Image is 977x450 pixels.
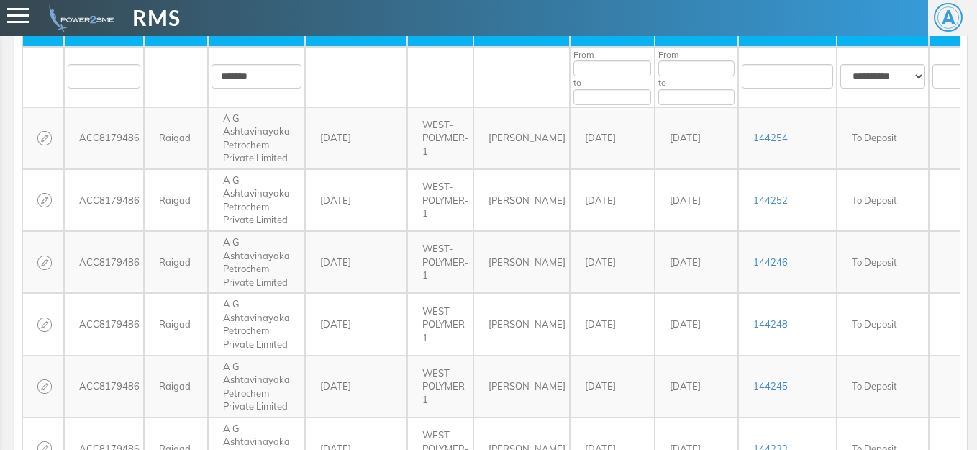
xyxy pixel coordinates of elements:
[144,356,208,418] td: Raigad
[144,169,208,231] td: Raigad
[305,107,407,169] td: [DATE]
[473,231,570,293] td: [PERSON_NAME]
[305,356,407,418] td: [DATE]
[208,107,305,169] td: A G Ashtavinayaka Petrochem Private Limited
[753,132,788,143] a: 144254
[144,231,208,293] td: Raigad
[753,256,788,268] a: 144246
[64,231,144,293] td: ACC8179486
[570,356,655,418] td: [DATE]
[407,231,473,293] td: WEST-POLYMER-1
[43,3,114,32] img: admin
[305,231,407,293] td: [DATE]
[473,293,570,355] td: [PERSON_NAME]
[473,356,570,418] td: [PERSON_NAME]
[570,107,655,169] td: [DATE]
[837,356,929,418] td: To Deposit
[570,231,655,293] td: [DATE]
[407,169,473,231] td: WEST-POLYMER-1
[573,49,651,104] span: From to
[208,231,305,293] td: A G Ashtavinayaka Petrochem Private Limited
[655,231,738,293] td: [DATE]
[305,293,407,355] td: [DATE]
[655,356,738,418] td: [DATE]
[64,293,144,355] td: ACC8179486
[753,194,788,206] a: 144252
[64,107,144,169] td: ACC8179486
[473,169,570,231] td: [PERSON_NAME]
[208,169,305,231] td: A G Ashtavinayaka Petrochem Private Limited
[655,169,738,231] td: [DATE]
[570,169,655,231] td: [DATE]
[132,2,181,33] span: RMS
[837,169,929,231] td: To Deposit
[208,293,305,355] td: A G Ashtavinayaka Petrochem Private Limited
[407,107,473,169] td: WEST-POLYMER-1
[570,293,655,355] td: [DATE]
[64,356,144,418] td: ACC8179486
[753,318,788,330] a: 144248
[64,169,144,231] td: ACC8179486
[837,107,929,169] td: To Deposit
[208,356,305,418] td: A G Ashtavinayaka Petrochem Private Limited
[934,3,963,32] span: A
[407,356,473,418] td: WEST-POLYMER-1
[407,293,473,355] td: WEST-POLYMER-1
[144,107,208,169] td: Raigad
[655,107,738,169] td: [DATE]
[658,49,735,104] span: From to
[144,293,208,355] td: Raigad
[753,380,788,392] a: 144245
[473,107,570,169] td: [PERSON_NAME]
[305,169,407,231] td: [DATE]
[837,231,929,293] td: To Deposit
[655,293,738,355] td: [DATE]
[837,293,929,355] td: To Deposit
